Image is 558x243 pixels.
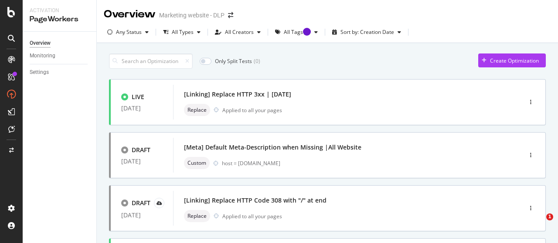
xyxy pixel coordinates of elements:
div: All Creators [225,30,254,35]
div: neutral label [184,210,210,222]
div: Applied to all your pages [222,213,282,220]
div: All Tags [284,30,311,35]
a: Settings [30,68,90,77]
button: Sort by: Creation Date [329,25,405,39]
div: Sort by: Creation Date [340,30,394,35]
div: [Linking] Replace HTTP Code 308 with "/" at end [184,196,327,205]
button: All Creators [211,25,264,39]
div: DRAFT [132,146,150,154]
div: All Types [172,30,194,35]
input: Search an Optimization [109,53,193,69]
button: Any Status [104,25,152,39]
div: Marketing website - DLP [159,11,225,20]
div: host = [DOMAIN_NAME] [222,160,485,167]
div: Applied to all your pages [222,107,282,114]
div: Create Optimization [490,57,539,64]
div: Monitoring [30,51,55,60]
div: Tooltip anchor [303,28,311,36]
div: Settings [30,68,49,77]
button: All TagsTooltip anchor [272,25,321,39]
div: [DATE] [121,212,163,219]
a: Monitoring [30,51,90,60]
div: Activation [30,7,89,14]
div: arrow-right-arrow-left [228,12,233,18]
div: [DATE] [121,105,163,112]
span: 1 [546,213,553,220]
div: [Linking] Replace HTTP 3xx | [DATE] [184,90,291,99]
span: Replace [187,107,207,113]
div: ( 0 ) [254,57,260,65]
div: DRAFT [132,199,150,207]
button: Create Optimization [478,53,546,67]
div: Overview [104,7,156,22]
div: PageWorkers [30,14,89,24]
div: [Meta] Default Meta-Description when Missing |All Website [184,143,361,152]
span: Replace [187,213,207,219]
div: Overview [30,39,51,48]
div: [DATE] [121,158,163,165]
a: Overview [30,39,90,48]
iframe: Intercom live chat [528,213,549,234]
div: neutral label [184,104,210,116]
span: Custom [187,160,206,166]
button: All Types [160,25,204,39]
div: LIVE [132,93,144,101]
div: neutral label [184,157,210,169]
div: Only Split Tests [215,57,252,65]
div: Any Status [116,30,142,35]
